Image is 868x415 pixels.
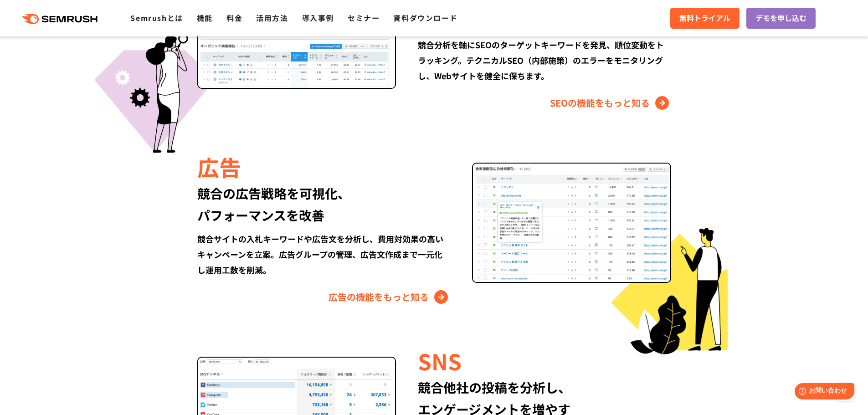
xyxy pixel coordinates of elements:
[348,12,380,23] a: セミナー
[755,12,806,24] span: デモを申し込む
[329,290,450,304] a: 広告の機能をもっと知る
[302,12,334,23] a: 導入事例
[393,12,457,23] a: 資料ダウンロード
[746,8,816,29] a: デモを申し込む
[550,96,671,110] a: SEOの機能をもっと知る
[226,12,242,23] a: 料金
[197,182,450,226] div: 競合の広告戦略を可視化、 パフォーマンスを改善
[418,37,671,83] div: 競合分析を軸にSEOのターゲットキーワードを発見、順位変動をトラッキング。テクニカルSEO（内部施策）のエラーをモニタリングし、Webサイトを健全に保ちます。
[197,151,450,182] div: 広告
[197,12,213,23] a: 機能
[197,231,450,277] div: 競合サイトの入札キーワードや広告文を分析し、費用対効果の高いキャンペーンを立案。広告グループの管理、広告文作成まで一元化し運用工数を削減。
[256,12,288,23] a: 活用方法
[418,345,671,376] div: SNS
[130,12,183,23] a: Semrushとは
[787,379,858,405] iframe: Help widget launcher
[679,12,730,24] span: 無料トライアル
[670,8,740,29] a: 無料トライアル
